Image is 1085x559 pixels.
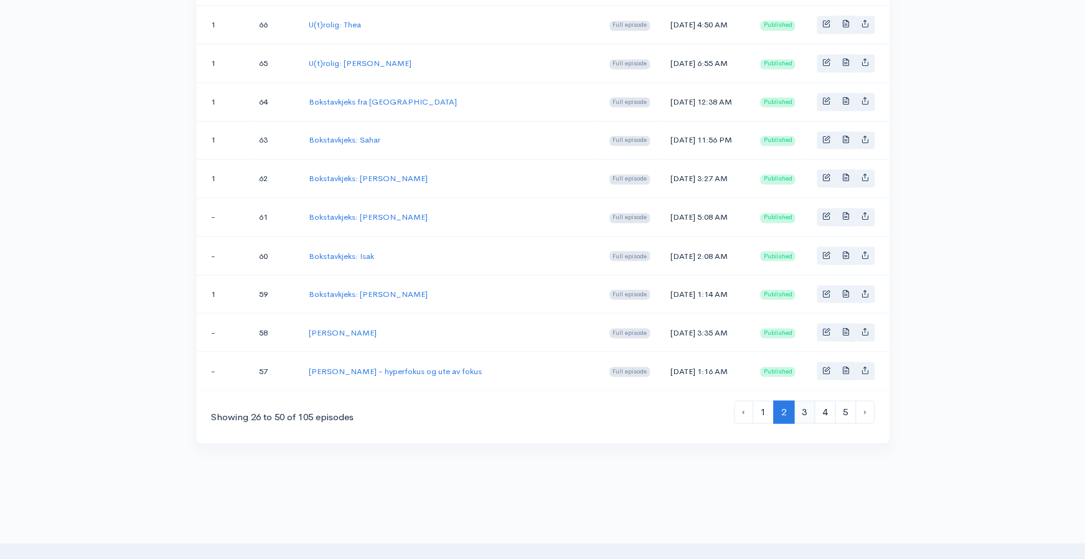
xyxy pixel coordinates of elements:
[760,289,795,299] span: Published
[817,323,875,341] div: Basic example
[196,198,250,237] td: -
[309,365,482,376] a: [PERSON_NAME] - hyperfokus og ute av fokus
[814,400,835,423] a: 4
[660,198,750,237] td: [DATE] 5:08 AM
[196,159,250,198] td: 1
[609,59,650,69] span: Full episode
[855,400,875,423] a: Next »
[309,288,428,299] a: Bokstavkjeks: [PERSON_NAME]
[609,289,650,299] span: Full episode
[609,213,650,223] span: Full episode
[196,275,250,313] td: 1
[760,328,795,338] span: Published
[773,400,794,423] span: 2
[196,352,250,390] td: -
[817,16,875,34] div: Basic example
[196,44,250,83] td: 1
[609,367,650,377] span: Full episode
[760,97,795,107] span: Published
[309,173,428,184] a: Bokstavkjeks: [PERSON_NAME]
[753,400,774,423] a: 1
[835,400,856,423] a: 5
[249,275,299,313] td: 59
[196,82,250,121] td: 1
[196,6,250,44] td: 1
[249,352,299,390] td: 57
[660,352,750,390] td: [DATE] 1:16 AM
[760,367,795,377] span: Published
[249,313,299,352] td: 58
[760,213,795,223] span: Published
[817,285,875,303] div: Basic example
[660,159,750,198] td: [DATE] 3:27 AM
[760,251,795,261] span: Published
[817,93,875,111] div: Basic example
[817,247,875,265] div: Basic example
[660,313,750,352] td: [DATE] 3:35 AM
[249,44,299,83] td: 65
[817,169,875,187] div: Basic example
[760,174,795,184] span: Published
[309,327,377,337] a: [PERSON_NAME]
[196,236,250,275] td: -
[249,198,299,237] td: 61
[249,121,299,159] td: 63
[817,54,875,72] div: Basic example
[249,82,299,121] td: 64
[249,159,299,198] td: 62
[660,82,750,121] td: [DATE] 12:38 AM
[609,136,650,146] span: Full episode
[734,400,753,423] a: « Previous
[660,236,750,275] td: [DATE] 2:08 AM
[817,131,875,149] div: Basic example
[609,174,650,184] span: Full episode
[794,400,815,423] a: 3
[609,97,650,107] span: Full episode
[309,250,374,261] a: Bokstavkjeks: Isak
[760,21,795,31] span: Published
[309,58,411,68] a: U(t)rolig: [PERSON_NAME]
[660,6,750,44] td: [DATE] 4:50 AM
[249,6,299,44] td: 66
[609,251,650,261] span: Full episode
[660,44,750,83] td: [DATE] 6:55 AM
[309,96,457,107] a: Bokstavkjeks fra [GEOGRAPHIC_DATA]
[309,19,361,30] a: U(t)rolig: Thea
[817,362,875,380] div: Basic example
[760,136,795,146] span: Published
[309,134,380,145] a: Bokstavkjeks: Sahar
[817,208,875,226] div: Basic example
[660,275,750,313] td: [DATE] 1:14 AM
[309,212,428,222] a: Bokstavkjeks: [PERSON_NAME]
[660,121,750,159] td: [DATE] 11:56 PM
[609,328,650,338] span: Full episode
[609,21,650,31] span: Full episode
[196,121,250,159] td: 1
[760,59,795,69] span: Published
[211,410,354,424] div: Showing 26 to 50 of 105 episodes
[196,313,250,352] td: -
[249,236,299,275] td: 60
